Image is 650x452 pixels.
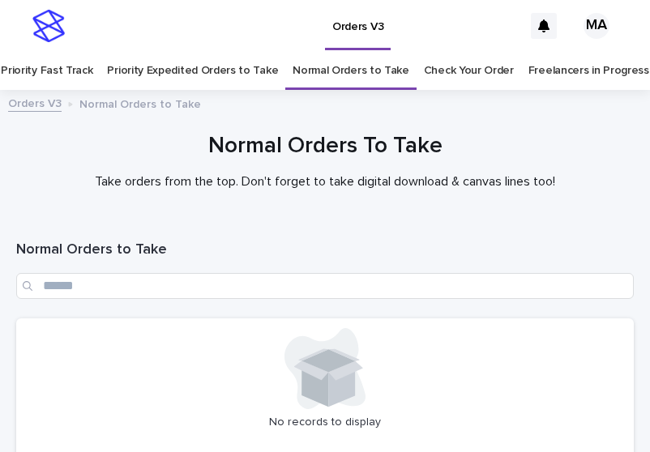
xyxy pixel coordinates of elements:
a: Orders V3 [8,93,62,112]
a: Priority Fast Track [1,52,92,90]
p: Normal Orders to Take [79,94,201,112]
input: Search [16,273,634,299]
h1: Normal Orders to Take [16,241,634,260]
div: MA [584,13,609,39]
img: stacker-logo-s-only.png [32,10,65,42]
a: Freelancers in Progress [528,52,649,90]
a: Check Your Order [424,52,514,90]
h1: Normal Orders To Take [16,131,634,161]
p: No records to display [26,416,624,429]
p: Take orders from the top. Don't forget to take digital download & canvas lines too! [16,174,634,190]
a: Priority Expedited Orders to Take [107,52,278,90]
a: Normal Orders to Take [293,52,409,90]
